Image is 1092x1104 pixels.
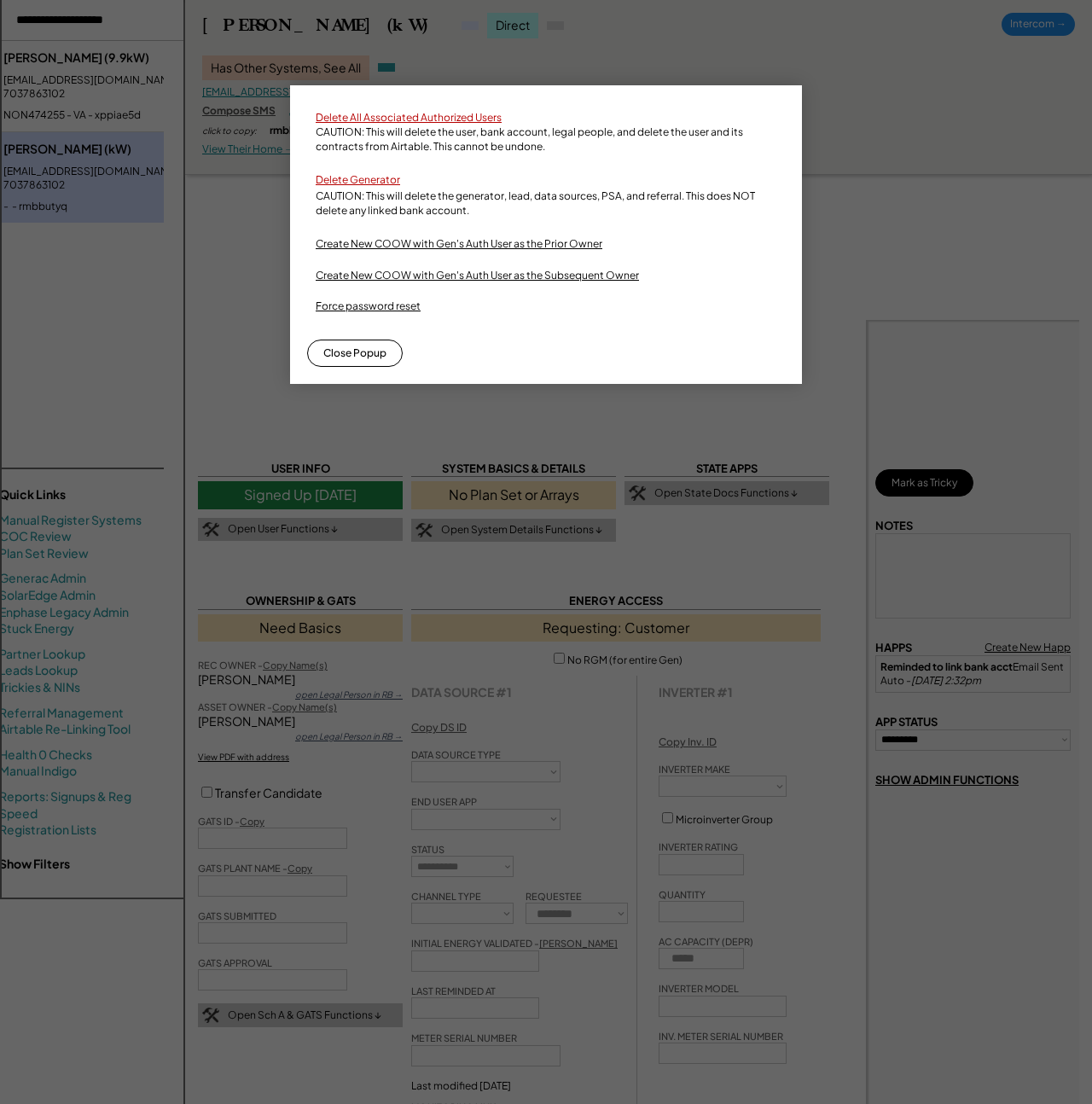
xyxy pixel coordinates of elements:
[316,189,776,220] div: CAUTION: This will delete the generator, lead, data sources, PSA, and referral. This does NOT del...
[316,125,776,156] div: CAUTION: This will delete the user, bank account, legal people, and delete the user and its contr...
[316,269,639,283] div: Create New COOW with Gen's Auth User as the Subsequent Owner
[307,340,403,367] button: Close Popup
[316,299,421,314] div: Force password reset
[316,111,502,125] div: Delete All Associated Authorized Users
[316,237,602,252] div: Create New COOW with Gen's Auth User as the Prior Owner
[316,173,400,189] div: Delete Generator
